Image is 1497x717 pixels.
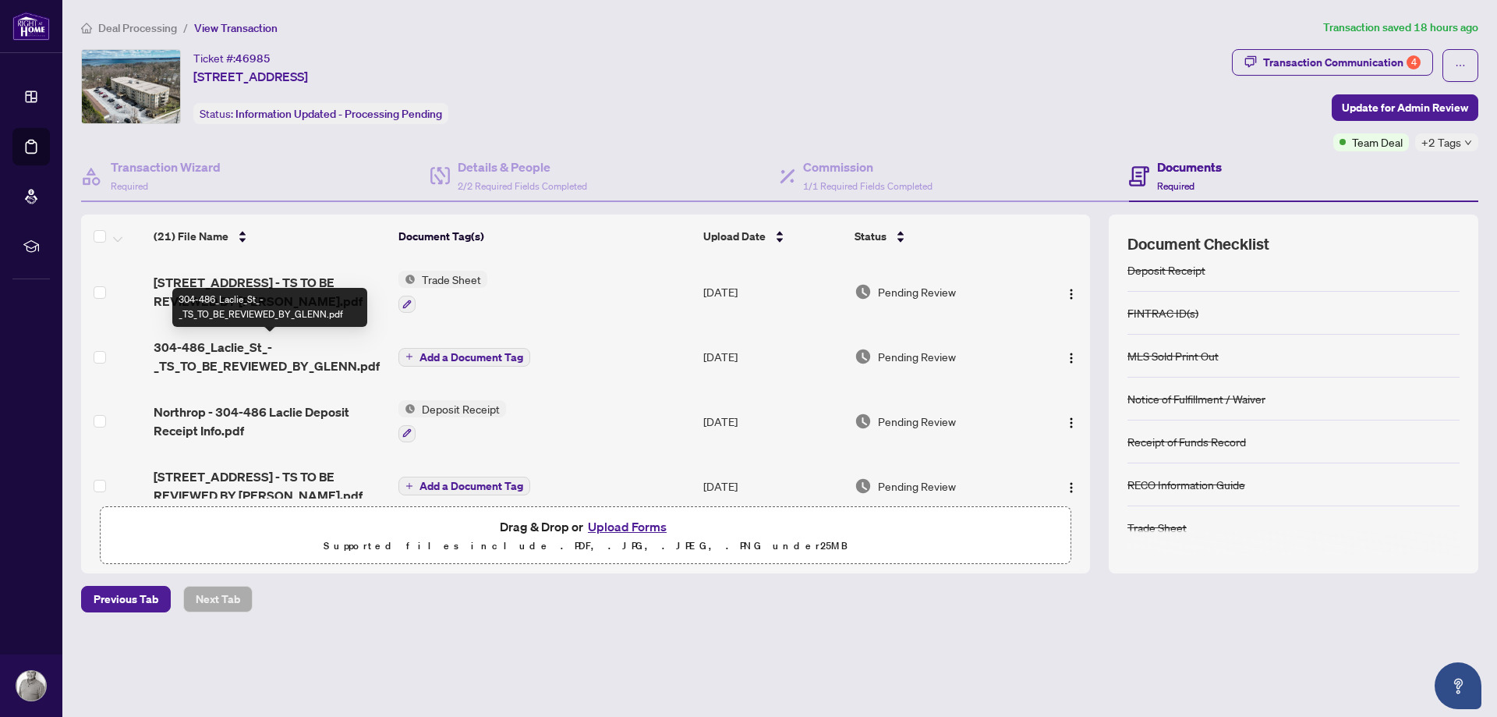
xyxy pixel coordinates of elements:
img: Document Status [855,348,872,365]
span: home [81,23,92,34]
span: +2 Tags [1421,133,1461,151]
span: 46985 [235,51,271,66]
img: Status Icon [398,400,416,417]
span: down [1464,139,1472,147]
button: Logo [1059,344,1084,369]
span: Information Updated - Processing Pending [235,107,442,121]
span: Add a Document Tag [419,481,523,492]
span: plus [405,353,413,360]
button: Upload Forms [583,516,671,537]
th: Document Tag(s) [392,215,698,258]
span: ellipsis [1455,60,1466,71]
td: [DATE] [697,455,848,517]
span: Deposit Receipt [416,400,506,417]
img: Logo [1065,417,1078,429]
button: Add a Document Tag [398,477,530,495]
div: RECO Information Guide [1127,476,1245,493]
span: Pending Review [878,348,956,365]
h4: Transaction Wizard [111,158,221,176]
button: Status IconTrade Sheet [398,271,487,313]
img: Logo [1065,481,1078,494]
img: Document Status [855,477,872,495]
td: [DATE] [697,325,848,388]
span: Upload Date [703,228,766,245]
img: Logo [1065,352,1078,364]
span: Trade Sheet [416,271,487,288]
div: FINTRAC ID(s) [1127,304,1198,321]
h4: Commission [803,158,933,176]
div: 4 [1407,55,1421,69]
img: logo [12,12,50,41]
th: Upload Date [697,215,848,258]
button: Next Tab [183,586,253,612]
span: Drag & Drop or [500,516,671,537]
button: Status IconDeposit Receipt [398,400,506,442]
span: Document Checklist [1127,233,1269,255]
span: Pending Review [878,283,956,300]
span: Team Deal [1352,133,1403,151]
span: Northrop - 304-486 Laclie Deposit Receipt Info.pdf [154,403,385,440]
span: plus [405,482,413,490]
span: Required [1157,180,1194,192]
div: Deposit Receipt [1127,261,1205,279]
img: Logo [1065,288,1078,300]
div: Transaction Communication [1263,50,1421,75]
img: Document Status [855,283,872,300]
span: Required [111,180,148,192]
span: 2/2 Required Fields Completed [458,180,587,192]
div: MLS Sold Print Out [1127,347,1219,364]
span: 304-486_Laclie_St_-_TS_TO_BE_REVIEWED_BY_GLENN.pdf [154,338,385,375]
button: Logo [1059,279,1084,304]
span: Status [855,228,887,245]
span: View Transaction [194,21,278,35]
span: Pending Review [878,413,956,430]
td: [DATE] [697,388,848,455]
li: / [183,19,188,37]
div: Notice of Fulfillment / Waiver [1127,390,1265,407]
h4: Documents [1157,158,1222,176]
article: Transaction saved 18 hours ago [1323,19,1478,37]
div: Receipt of Funds Record [1127,433,1246,450]
span: Add a Document Tag [419,352,523,363]
img: Profile Icon [16,671,46,701]
div: Status: [193,103,448,124]
span: Pending Review [878,477,956,495]
button: Update for Admin Review [1332,94,1478,121]
span: 1/1 Required Fields Completed [803,180,933,192]
div: Trade Sheet [1127,519,1187,536]
p: Supported files include .PDF, .JPG, .JPEG, .PNG under 25 MB [110,537,1061,555]
button: Transaction Communication4 [1232,49,1433,76]
span: Drag & Drop orUpload FormsSupported files include .PDF, .JPG, .JPEG, .PNG under25MB [101,507,1071,565]
button: Open asap [1435,662,1481,709]
td: [DATE] [697,258,848,325]
button: Previous Tab [81,586,171,612]
img: IMG-S12181957_1.jpg [82,50,180,123]
span: Update for Admin Review [1342,95,1468,120]
button: Add a Document Tag [398,348,530,367]
button: Add a Document Tag [398,346,530,367]
span: [STREET_ADDRESS] [193,67,308,86]
span: Previous Tab [94,587,158,612]
button: Logo [1059,474,1084,499]
img: Document Status [855,413,872,430]
span: [STREET_ADDRESS] - TS TO BE REVIEWED BY [PERSON_NAME].pdf [154,467,385,505]
span: Deal Processing [98,21,177,35]
button: Logo [1059,409,1084,434]
th: Status [848,215,1037,258]
div: Ticket #: [193,49,271,67]
img: Status Icon [398,271,416,288]
span: [STREET_ADDRESS] - TS TO BE REVIEWED BY [PERSON_NAME].pdf [154,273,385,311]
th: (21) File Name [147,215,391,258]
span: (21) File Name [154,228,228,245]
h4: Details & People [458,158,587,176]
button: Add a Document Tag [398,476,530,496]
div: 304-486_Laclie_St_-_TS_TO_BE_REVIEWED_BY_GLENN.pdf [172,288,367,327]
